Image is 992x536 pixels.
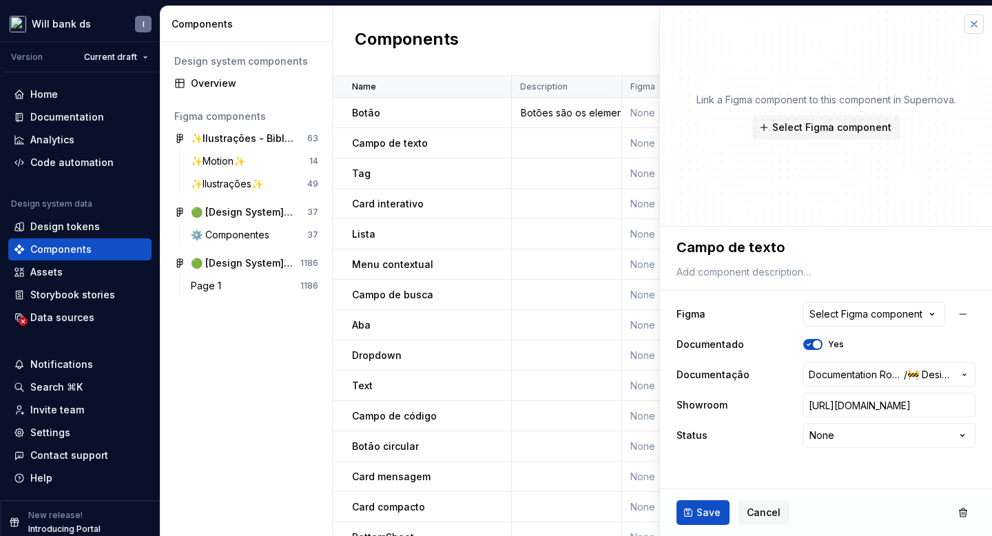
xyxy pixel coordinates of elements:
td: None [622,189,739,219]
a: Settings [8,422,152,444]
p: Description [520,81,568,92]
div: 1186 [300,280,318,291]
a: Analytics [8,129,152,151]
p: Card interativo [352,197,424,211]
td: None [622,128,739,158]
label: Status [676,429,707,442]
h2: Components [355,28,459,53]
p: Aba [352,318,371,332]
a: Storybook stories [8,284,152,306]
div: Invite team [30,403,84,417]
p: Name [352,81,376,92]
div: 37 [307,207,318,218]
div: Assets [30,265,63,279]
p: Text [352,379,373,393]
p: Botão [352,106,380,120]
p: Link a Figma component to this component in Supernova. [696,93,956,107]
td: None [622,401,739,431]
span: Documentation Root / [809,368,904,382]
label: Documentado [676,338,744,351]
div: Page 1 [191,279,227,293]
div: ✨Ilustrações✨ [191,177,269,191]
div: 63 [307,133,318,144]
a: Home [8,83,152,105]
td: None [622,492,739,522]
div: Will bank ds [32,17,91,31]
span: Cancel [747,506,781,519]
td: None [622,98,739,128]
label: Showroom [676,398,727,412]
textarea: Campo de texto [674,235,973,260]
a: Page 11186 [185,275,324,297]
p: Lista [352,227,375,241]
div: Design system components [174,54,318,68]
td: None [622,371,739,401]
label: Yes [828,339,844,350]
td: None [622,249,739,280]
a: 🟢 [Design System] Iconografia1186 [169,252,324,274]
span: / [904,368,907,382]
a: ✨Motion✨14 [185,150,324,172]
div: Components [30,243,92,256]
p: Dropdown [352,349,402,362]
a: Design tokens [8,216,152,238]
td: None [622,158,739,189]
div: Contact support [30,449,108,462]
div: Notifications [30,358,93,371]
button: Cancel [738,500,789,525]
td: None [622,431,739,462]
p: Figma [630,81,655,92]
div: Botões são os elementos de interação mais frequentemente utilizados para realizar uma ação. [513,106,621,120]
div: 🟢 [Design System] Componentes App [191,205,293,219]
div: Data sources [30,311,94,324]
a: ⚙️ Componentes37 [185,224,324,246]
p: Card mensagem [352,470,431,484]
button: Help [8,467,152,489]
button: Notifications [8,353,152,375]
div: Search ⌘K [30,380,83,394]
button: Contact support [8,444,152,466]
p: Introducing Portal [28,524,101,535]
button: Documentation Root//🚧 Design [803,362,975,387]
td: None [622,340,739,371]
span: Save [696,506,721,519]
p: Campo de busca [352,288,433,302]
p: Card compacto [352,500,425,514]
div: Overview [191,76,318,90]
div: Home [30,87,58,101]
td: None [622,310,739,340]
button: Will bank dsI [3,9,157,39]
a: Data sources [8,307,152,329]
a: Components [8,238,152,260]
button: Select Figma component [752,115,900,140]
div: Analytics [30,133,74,147]
a: 🟢 [Design System] Componentes App37 [169,201,324,223]
a: Assets [8,261,152,283]
td: None [622,462,739,492]
div: Figma components [174,110,318,123]
p: New release! [28,510,83,521]
div: 14 [309,156,318,167]
button: Current draft [78,48,154,67]
a: ✨Ilustrações✨49 [185,173,324,195]
button: Search ⌘K [8,376,152,398]
p: Tag [352,167,371,181]
div: Code automation [30,156,114,169]
div: Help [30,471,52,485]
div: ⚙️ Componentes [191,228,275,242]
div: 🟢 [Design System] Iconografia [191,256,293,270]
div: Settings [30,426,70,440]
p: Campo de texto [352,136,428,150]
div: Design system data [11,198,92,209]
a: Code automation [8,152,152,174]
div: Components [172,17,327,31]
span: Current draft [84,52,137,63]
button: Save [676,500,730,525]
a: Overview [169,72,324,94]
div: Documentation [30,110,104,124]
a: ✨Ilustrações - Biblioteca 1.0 ✨63 [169,127,324,150]
input: https:// [803,393,975,418]
div: ✨Motion✨ [191,154,251,168]
div: 37 [307,229,318,240]
img: 5ef8224e-fd7a-45c0-8e66-56d3552b678a.png [10,16,26,32]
